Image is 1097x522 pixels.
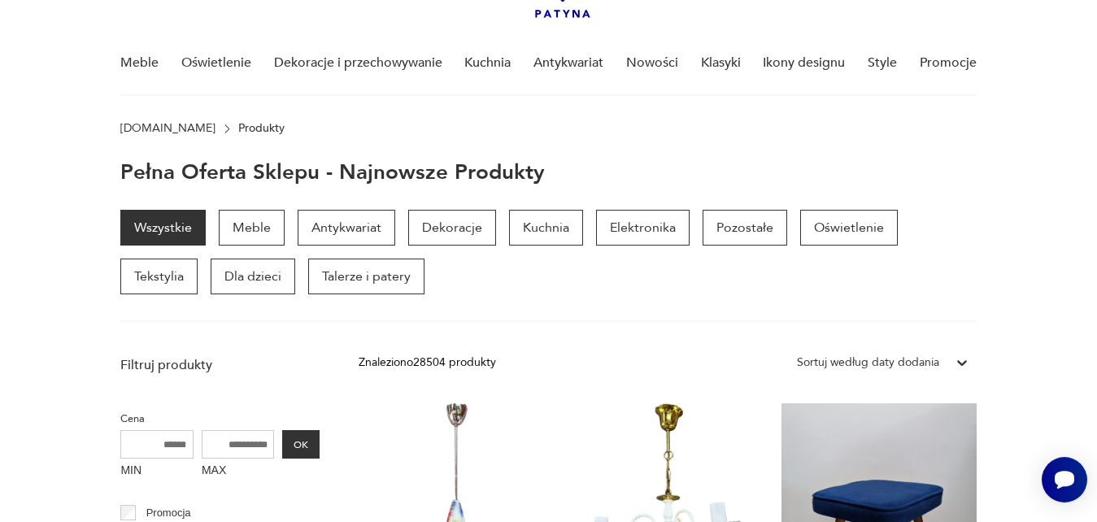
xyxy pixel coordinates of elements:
a: Talerze i patery [308,259,424,294]
a: Pozostałe [703,210,787,246]
a: Meble [120,32,159,94]
div: Sortuj według daty dodania [797,354,939,372]
a: Ikony designu [763,32,845,94]
a: Dla dzieci [211,259,295,294]
a: [DOMAIN_NAME] [120,122,215,135]
a: Dekoracje i przechowywanie [274,32,442,94]
a: Antykwariat [298,210,395,246]
p: Promocja [146,504,191,522]
div: Znaleziono 28504 produkty [359,354,496,372]
a: Meble [219,210,285,246]
a: Wszystkie [120,210,206,246]
a: Nowości [626,32,678,94]
a: Antykwariat [533,32,603,94]
a: Oświetlenie [800,210,898,246]
button: OK [282,430,320,459]
label: MAX [202,459,275,485]
p: Produkty [238,122,285,135]
a: Oświetlenie [181,32,251,94]
a: Elektronika [596,210,690,246]
a: Dekoracje [408,210,496,246]
a: Klasyki [701,32,741,94]
p: Filtruj produkty [120,356,320,374]
a: Kuchnia [464,32,511,94]
a: Kuchnia [509,210,583,246]
a: Style [868,32,897,94]
a: Promocje [920,32,977,94]
p: Cena [120,410,320,428]
iframe: Smartsupp widget button [1042,457,1087,502]
a: Tekstylia [120,259,198,294]
label: MIN [120,459,194,485]
h1: Pełna oferta sklepu - najnowsze produkty [120,161,545,184]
